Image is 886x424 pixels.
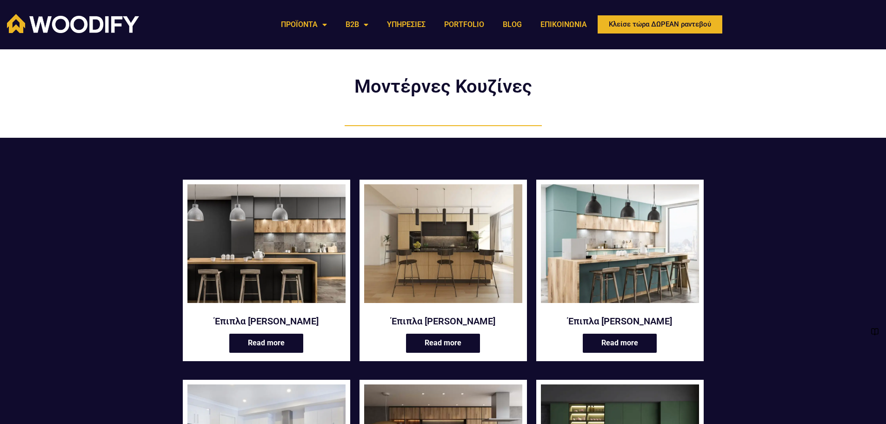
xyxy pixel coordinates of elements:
a: B2B [336,14,378,35]
a: PORTFOLIO [435,14,493,35]
a: Έπιπλα [PERSON_NAME] [541,315,699,327]
a: Read more about “Έπιπλα κουζίνας Beibu” [583,334,657,353]
nav: Menu [272,14,596,35]
img: Woodify [7,14,139,33]
a: Έπιπλα [PERSON_NAME] [364,315,522,327]
a: Read more about “Έπιπλα κουζίνας Arashi” [406,334,480,353]
h2: Μοντέρνες Κουζίνες [332,77,555,96]
a: Έπιπλα [PERSON_NAME] [187,315,346,327]
span: Κλείσε τώρα ΔΩΡΕΑΝ ραντεβού [609,21,711,28]
a: ΥΠΗΡΕΣΙΕΣ [378,14,435,35]
a: Anakena κουζίνα [187,184,346,309]
a: ΕΠΙΚΟΙΝΩΝΙΑ [531,14,596,35]
a: ΠΡΟΪΟΝΤΑ [272,14,336,35]
a: Read more about “Έπιπλα κουζίνας Anakena” [229,334,303,353]
a: Arashi κουζίνα [364,184,522,309]
a: Κλείσε τώρα ΔΩΡΕΑΝ ραντεβού [596,14,724,35]
a: BLOG [493,14,531,35]
a: CUSTOM-ΕΠΙΠΛΑ-ΚΟΥΖΙΝΑΣ-BEIBU-ΣΕ-ΠΡΑΣΙΝΟ-ΧΡΩΜΑ-ΜΕ-ΞΥΛΟ [541,184,699,309]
